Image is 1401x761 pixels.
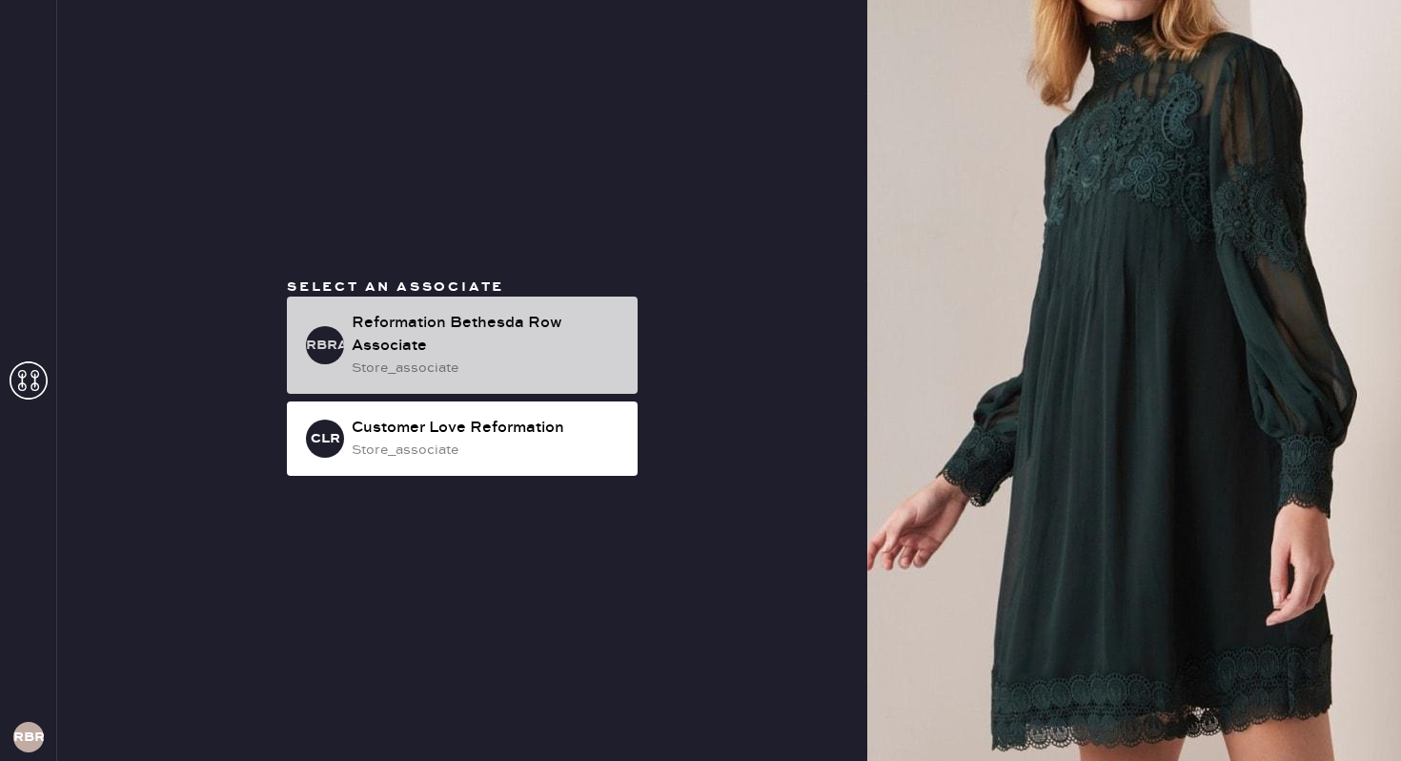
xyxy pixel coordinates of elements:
span: Select an associate [287,278,504,296]
h3: RBR [13,730,44,744]
div: store_associate [352,358,622,379]
h3: CLR [311,432,340,445]
div: Customer Love Reformation [352,417,622,440]
div: store_associate [352,440,622,461]
h3: RBRA [306,339,344,352]
iframe: Front Chat [1310,675,1392,757]
div: Reformation Bethesda Row Associate [352,312,622,358]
